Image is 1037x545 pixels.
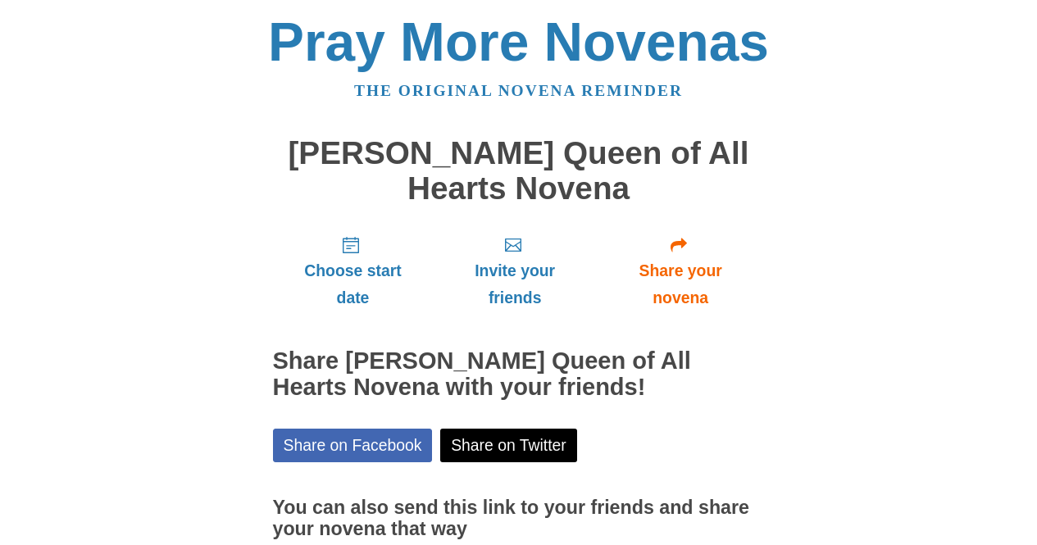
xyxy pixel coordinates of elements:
[273,348,765,401] h2: Share [PERSON_NAME] Queen of All Hearts Novena with your friends!
[273,222,434,320] a: Choose start date
[273,136,765,206] h1: [PERSON_NAME] Queen of All Hearts Novena
[433,222,596,320] a: Invite your friends
[449,257,580,311] span: Invite your friends
[613,257,748,311] span: Share your novena
[273,497,765,539] h3: You can also send this link to your friends and share your novena that way
[273,429,433,462] a: Share on Facebook
[440,429,577,462] a: Share on Twitter
[354,82,683,99] a: The original novena reminder
[289,257,417,311] span: Choose start date
[268,11,769,72] a: Pray More Novenas
[597,222,765,320] a: Share your novena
